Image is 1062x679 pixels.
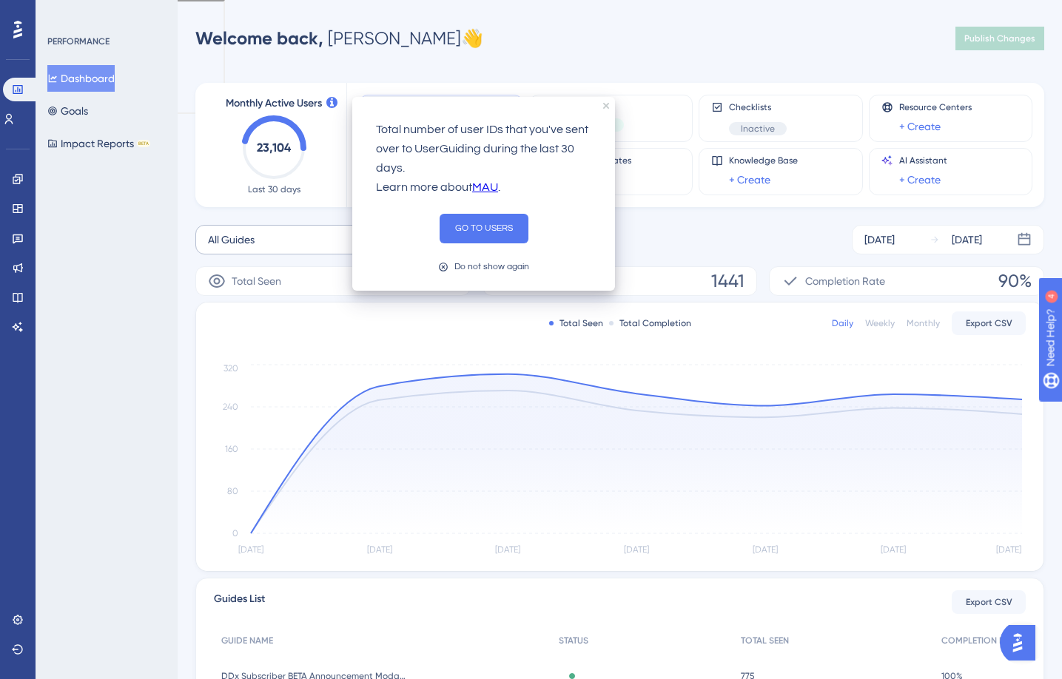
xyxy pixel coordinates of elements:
[454,260,529,274] div: Do not show again
[966,596,1012,608] span: Export CSV
[899,155,947,166] span: AI Assistant
[952,231,982,249] div: [DATE]
[729,155,798,166] span: Knowledge Base
[495,544,520,555] tspan: [DATE]
[440,214,528,243] button: GO TO USERS
[964,33,1035,44] span: Publish Changes
[899,101,972,113] span: Resource Centers
[225,444,238,454] tspan: 160
[952,590,1026,614] button: Export CSV
[559,635,588,646] span: STATUS
[955,27,1044,50] button: Publish Changes
[232,272,281,290] span: Total Seen
[603,103,609,109] div: close tooltip
[376,178,591,197] p: Learn more about .
[741,635,789,646] span: TOTAL SEEN
[238,544,263,555] tspan: [DATE]
[805,272,885,290] span: Completion Rate
[952,311,1026,335] button: Export CSV
[257,141,292,155] text: 23,104
[47,65,115,92] button: Dashboard
[865,317,895,329] div: Weekly
[881,544,906,555] tspan: [DATE]
[753,544,778,555] tspan: [DATE]
[47,98,88,124] button: Goals
[624,544,649,555] tspan: [DATE]
[996,544,1021,555] tspan: [DATE]
[208,231,255,249] span: All Guides
[549,317,603,329] div: Total Seen
[998,269,1032,293] span: 90%
[227,486,238,496] tspan: 80
[711,269,745,293] span: 1441
[729,171,770,189] a: + Create
[35,4,93,21] span: Need Help?
[899,171,941,189] a: + Create
[232,528,238,538] tspan: 0
[367,544,392,555] tspan: [DATE]
[376,121,591,178] p: Total number of user IDs that you've sent over to UserGuiding during the last 30 days.
[966,317,1012,329] span: Export CSV
[248,183,300,195] span: Last 30 days
[47,36,110,47] div: PERFORMANCE
[899,118,941,135] a: + Create
[1000,621,1044,665] iframe: UserGuiding AI Assistant Launcher
[195,225,459,254] button: All Guides
[47,130,150,157] button: Impact ReportsBETA
[221,635,273,646] span: GUIDE NAME
[226,95,322,112] span: Monthly Active Users
[941,635,1018,646] span: COMPLETION RATE
[137,140,150,147] div: BETA
[223,402,238,412] tspan: 240
[103,7,107,19] div: 4
[224,363,238,374] tspan: 320
[729,101,787,113] span: Checklists
[864,231,895,249] div: [DATE]
[472,178,498,197] a: MAU
[195,27,323,49] span: Welcome back,
[832,317,853,329] div: Daily
[741,123,775,135] span: Inactive
[907,317,940,329] div: Monthly
[195,27,483,50] div: [PERSON_NAME] 👋
[609,317,691,329] div: Total Completion
[214,590,265,614] span: Guides List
